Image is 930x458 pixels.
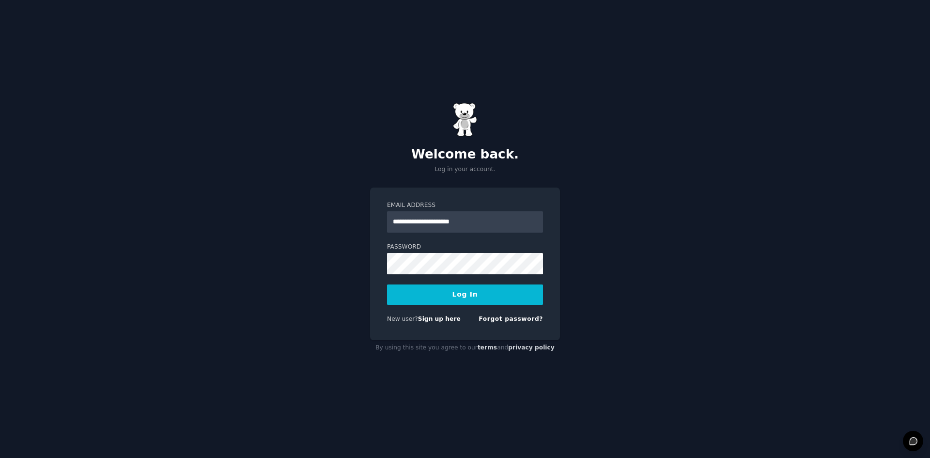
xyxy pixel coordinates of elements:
span: New user? [387,316,418,322]
div: By using this site you agree to our and [370,340,560,356]
a: privacy policy [508,344,555,351]
a: terms [478,344,497,351]
h2: Welcome back. [370,147,560,162]
label: Email Address [387,201,543,210]
a: Forgot password? [479,316,543,322]
p: Log in your account. [370,165,560,174]
img: Gummy Bear [453,103,477,137]
a: Sign up here [418,316,461,322]
label: Password [387,243,543,252]
button: Log In [387,284,543,305]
